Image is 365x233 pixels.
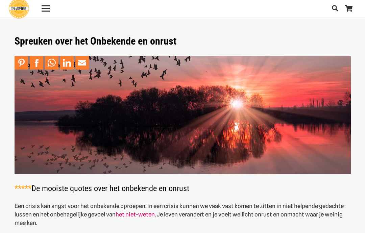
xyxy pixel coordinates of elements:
a: Zoeken [328,0,342,17]
img: Spreuken over de Zon en Zonlicht voor Kracht - mooie quotes over de Zon op ingspire.nl [15,56,351,174]
h1: Spreuken over het Onbekende en onrust [15,35,351,47]
a: het niet-weten [116,211,155,218]
h2: De mooiste quotes over het onbekende en onrust [15,56,351,193]
strong: Een crisis kan angst voor het onbekende oproepen. In een crisis kunnen we vaak vast komen te zitt... [15,203,346,226]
